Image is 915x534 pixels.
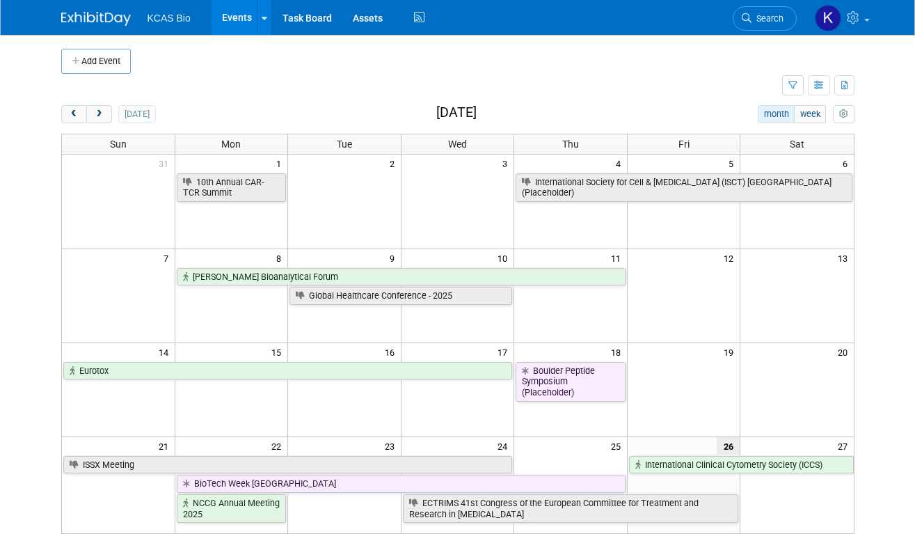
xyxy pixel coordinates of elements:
span: Tue [337,139,352,150]
span: 20 [836,343,854,361]
a: Global Healthcare Conference - 2025 [289,287,512,305]
span: 24 [496,437,514,455]
span: 5 [727,155,740,172]
a: ISSX Meeting [63,456,513,474]
span: Wed [448,139,467,150]
span: 8 [275,249,287,267]
button: month [758,105,795,123]
a: BioTech Week [GEOGRAPHIC_DATA] [177,475,626,493]
button: week [794,105,826,123]
span: Sat [790,139,804,150]
a: Boulder Peptide Symposium (Placeholder) [516,362,626,402]
span: 25 [610,437,627,455]
button: prev [61,105,87,123]
span: 16 [383,343,401,361]
span: Search [751,13,783,24]
span: 2 [388,155,401,172]
span: Sun [110,139,127,150]
span: 13 [836,249,854,267]
span: 27 [836,437,854,455]
span: 14 [157,343,175,361]
button: myCustomButton [833,105,854,123]
a: ECTRIMS 41st Congress of the European Committee for Treatment and Research in [MEDICAL_DATA] [403,494,739,523]
span: 4 [614,155,627,172]
span: 1 [275,155,287,172]
span: 31 [157,155,175,172]
button: next [86,105,112,123]
span: 6 [841,155,854,172]
span: 17 [496,343,514,361]
button: Add Event [61,49,131,74]
img: ExhibitDay [61,12,131,26]
a: International Society for Cell & [MEDICAL_DATA] (ISCT) [GEOGRAPHIC_DATA] (Placeholder) [516,173,852,202]
span: 9 [388,249,401,267]
button: [DATE] [118,105,155,123]
span: KCAS Bio [148,13,191,24]
a: 10th Annual CAR-TCR Summit [177,173,287,202]
span: 12 [722,249,740,267]
span: 15 [270,343,287,361]
h2: [DATE] [436,105,477,120]
a: [PERSON_NAME] Bioanalytical Forum [177,268,626,286]
span: Thu [562,139,579,150]
span: 21 [157,437,175,455]
span: 19 [722,343,740,361]
a: International Clinical Cytometry Society (ICCS) [629,456,854,474]
a: NCCG Annual Meeting 2025 [177,494,287,523]
span: 22 [270,437,287,455]
a: Eurotox [63,362,513,380]
span: 18 [610,343,627,361]
span: 11 [610,249,627,267]
img: Karla Moncada [815,5,841,31]
span: 23 [383,437,401,455]
a: Search [733,6,797,31]
span: 10 [496,249,514,267]
span: Fri [678,139,690,150]
span: 7 [162,249,175,267]
span: 3 [501,155,514,172]
span: 26 [717,437,740,455]
i: Personalize Calendar [839,110,848,119]
span: Mon [221,139,241,150]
